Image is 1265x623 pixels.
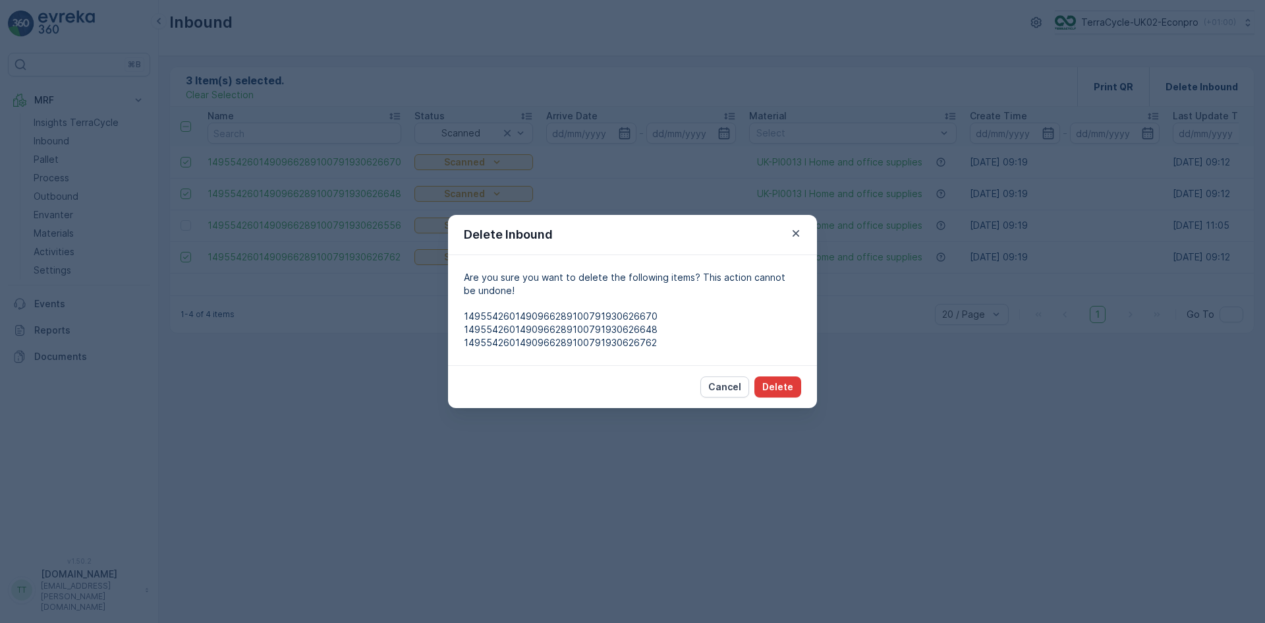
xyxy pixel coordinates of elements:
[464,336,801,349] span: 1495542601490966289100791930626762
[754,376,801,398] button: Delete
[464,225,553,244] p: Delete Inbound
[708,380,741,394] p: Cancel
[464,271,789,297] p: Are you sure you want to delete the following items? This action cannot be undone!
[464,310,801,323] span: 1495542601490966289100791930626670
[700,376,749,398] button: Cancel
[762,380,793,394] p: Delete
[464,323,801,336] span: 1495542601490966289100791930626648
